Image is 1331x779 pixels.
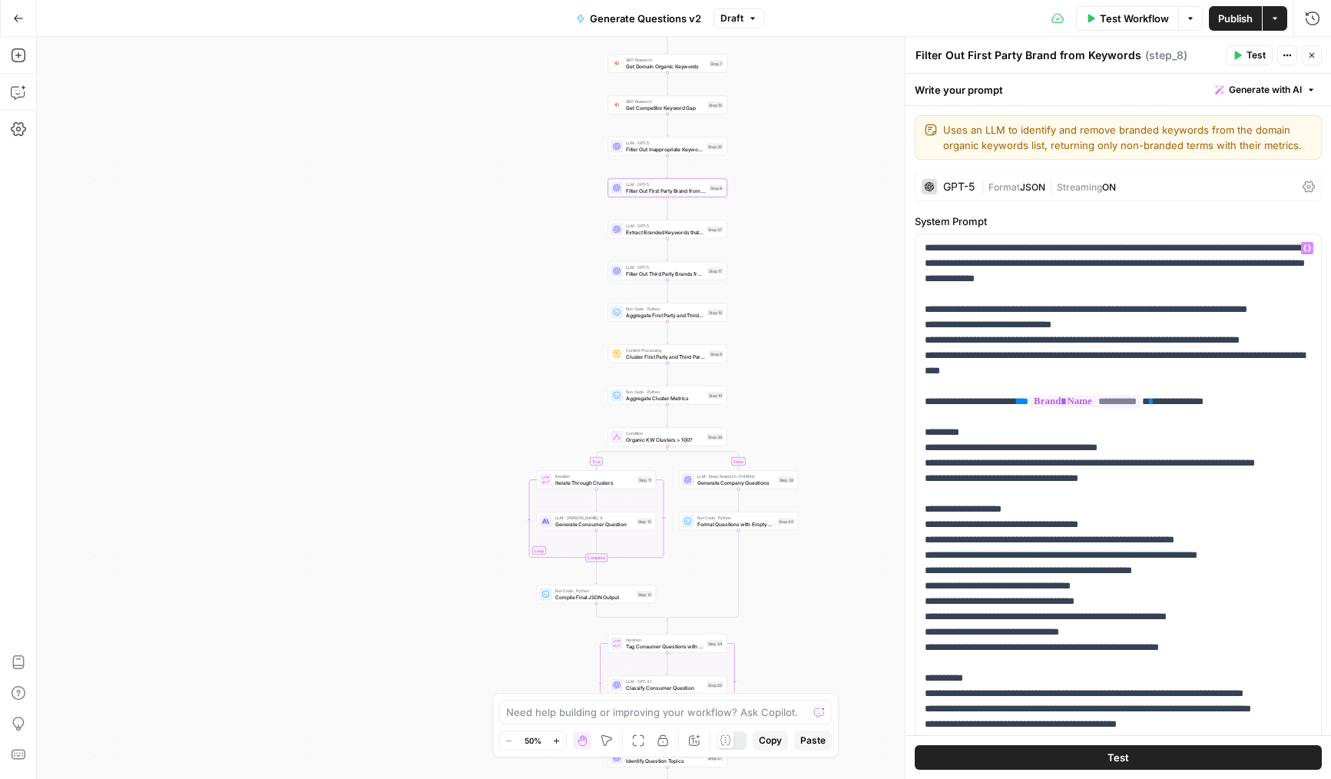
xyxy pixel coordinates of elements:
g: Edge from step_7 to step_15 [667,73,669,95]
g: Edge from step_16 to step_7 [667,31,669,54]
textarea: Uses an LLM to identify and remove branded keywords from the domain organic keywords list, return... [943,122,1312,153]
g: Edge from step_10 to step_38 [667,405,669,427]
g: Edge from step_11 to step_12 [595,489,598,512]
g: Edge from step_17 to step_18 [667,280,669,303]
g: Edge from step_35 to step_8 [667,156,669,178]
span: LLM · GPT-5 [626,181,706,187]
div: Step 27 [707,754,723,761]
g: Edge from step_40 to step_38-conditional-end [667,531,739,622]
div: LLM · [PERSON_NAME] 4Generate Consumer QuestionStep 12 [537,512,656,531]
span: Paste [800,734,826,748]
span: Get Competitor Keyword Gap [626,104,704,111]
div: LLM · GPT-5Filter Out Third Party Brands from KeywordsStep 17 [608,262,727,280]
g: Edge from step_18 to step_9 [667,322,669,344]
div: Step 24 [707,640,724,647]
span: Format [988,181,1020,193]
span: LLM · GPT-4.1 [626,678,704,685]
button: Draft [714,8,764,28]
div: Step 35 [707,143,723,150]
div: Step 17 [707,267,723,274]
div: Step 37 [707,226,723,233]
g: Edge from step_37 to step_17 [667,239,669,261]
span: LLM · GPT-5 [626,140,704,146]
span: Format Questions with Empty Metrics [697,520,775,528]
g: Edge from step_39 to step_40 [737,489,740,512]
div: SEO ResearchGet Competitor Keyword GapStep 15 [608,96,727,114]
g: Edge from step_13 to step_38-conditional-end [597,604,668,622]
img: p4kt2d9mz0di8532fmfgvfq6uqa0 [613,60,621,67]
g: Edge from step_38 to step_39 [667,446,740,470]
div: ConditionOrganic KW Clusters > 100?Step 38 [608,428,727,446]
span: Filter Out Inappropriate Keywords [626,145,704,153]
span: LLM · Deep Research (O4 Mini) [697,473,775,479]
div: Run Code · PythonFormat Questions with Empty MetricsStep 40 [679,512,798,531]
div: Step 10 [707,392,723,399]
span: Publish [1218,11,1253,26]
div: Step 9 [709,350,723,357]
span: ON [1102,181,1116,193]
span: Identify Question Topics [626,757,704,764]
div: Run Code · PythonAggregate Cluster MetricsStep 10 [608,386,727,405]
div: Content ProcessingCluster First Party and Third Party KeywordsStep 9 [608,345,727,363]
g: Edge from step_8 to step_37 [667,197,669,220]
button: Generate with AI [1209,80,1322,100]
g: Edge from step_15 to step_35 [667,114,669,137]
div: Step 38 [707,433,723,440]
span: Run Code · Python [626,306,704,312]
span: | [1045,178,1057,194]
span: Test Workflow [1100,11,1169,26]
div: Step 39 [778,476,795,483]
span: Generate Consumer Question [555,520,634,528]
button: Paste [794,731,832,751]
span: Run Code · Python [555,588,634,594]
span: Iterate Through Clusters [555,479,634,486]
span: Filter Out Third Party Brands from Keywords [626,270,704,277]
span: LLM · GPT-5 [626,223,704,229]
textarea: Filter Out First Party Brand from Keywords [915,48,1141,63]
span: LLM · GPT-5 [626,264,704,270]
div: LoopIterationIterate Through ClustersStep 11 [537,471,656,489]
span: Aggregate First Party and Third Party Keywords [626,311,704,319]
g: Edge from step_9 to step_10 [667,363,669,386]
span: | [981,178,988,194]
div: Step 11 [637,476,653,483]
span: Content Processing [626,347,706,353]
div: LLM · GPT-5Filter Out First Party Brand from KeywordsStep 8 [608,179,727,197]
div: Write your prompt [906,74,1331,105]
div: Complete [585,554,608,562]
g: Edge from step_11-iteration-end to step_13 [595,562,598,585]
label: System Prompt [915,214,1322,229]
span: Generate Company Questions [697,479,775,486]
button: Test [915,745,1322,770]
span: LLM · [PERSON_NAME] 4 [555,515,634,521]
div: Step 40 [777,518,795,525]
span: Extract Branded Keywords that have Commercial Intent [626,228,704,236]
span: 50% [525,734,541,747]
img: 14hgftugzlhicq6oh3k7w4rc46c1 [613,350,621,358]
div: Step 18 [707,309,723,316]
div: LLM · Deep Research (O4 Mini)Generate Company QuestionsStep 39 [679,471,798,489]
div: Step 8 [709,184,723,191]
div: Step 7 [709,60,723,67]
span: Iteration [626,637,704,643]
div: Step 13 [637,591,653,598]
span: Condition [626,430,704,436]
div: Run Code · PythonCompile Final JSON OutputStep 13 [537,585,656,604]
span: Test [1247,48,1266,62]
div: Step 12 [637,518,653,525]
span: Cluster First Party and Third Party Keywords [626,353,706,360]
span: Test [1108,750,1129,765]
div: Step 25 [707,681,723,688]
button: Publish [1209,6,1262,31]
span: Run Code · Python [697,515,775,521]
button: Test [1226,45,1273,65]
span: Aggregate Cluster Metrics [626,394,704,402]
span: Iteration [555,473,634,479]
button: Generate Questions v2 [567,6,710,31]
span: JSON [1020,181,1045,193]
button: Copy [753,731,788,751]
div: SEO ResearchGet Domain Organic KeywordsStep 7 [608,55,727,73]
div: LLM · GPT-5Filter Out Inappropriate KeywordsStep 35 [608,138,727,156]
span: Run Code · Python [626,389,704,395]
span: Tag Consumer Questions with Attributes [626,642,704,650]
